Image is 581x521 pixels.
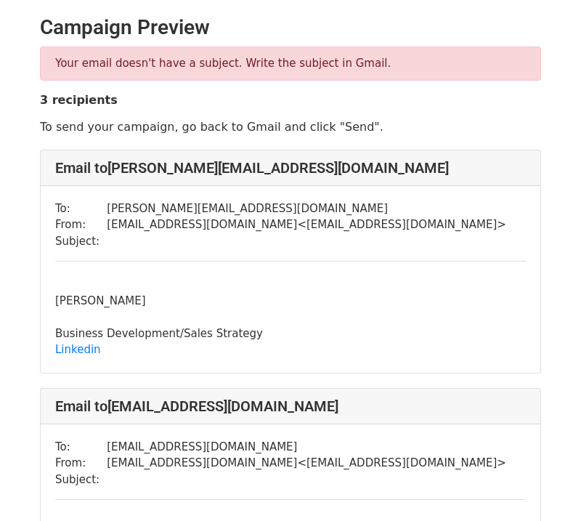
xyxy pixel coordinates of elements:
[55,217,107,233] td: From:
[107,455,506,472] td: [EMAIL_ADDRESS][DOMAIN_NAME] < [EMAIL_ADDRESS][DOMAIN_NAME] >
[107,201,506,217] td: [PERSON_NAME][EMAIL_ADDRESS][DOMAIN_NAME]
[107,217,506,233] td: [EMAIL_ADDRESS][DOMAIN_NAME] < [EMAIL_ADDRESS][DOMAIN_NAME] >
[55,455,107,472] td: From:
[107,439,506,456] td: [EMAIL_ADDRESS][DOMAIN_NAME]
[55,233,107,250] td: Subject:
[40,119,541,134] p: To send your campaign, go back to Gmail and click "Send".
[55,343,101,356] a: Linkedin
[55,472,107,488] td: Subject:
[55,56,526,71] p: Your email doesn't have a subject. Write the subject in Gmail.
[40,93,118,107] strong: 3 recipients
[55,159,526,177] h4: Email to [PERSON_NAME][EMAIL_ADDRESS][DOMAIN_NAME]
[55,293,526,358] div: Business Development/Sales Strategy
[55,397,526,415] h4: Email to [EMAIL_ADDRESS][DOMAIN_NAME]
[55,293,526,310] div: [PERSON_NAME]
[55,201,107,217] td: To:
[55,439,107,456] td: To:
[40,15,541,40] h2: Campaign Preview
